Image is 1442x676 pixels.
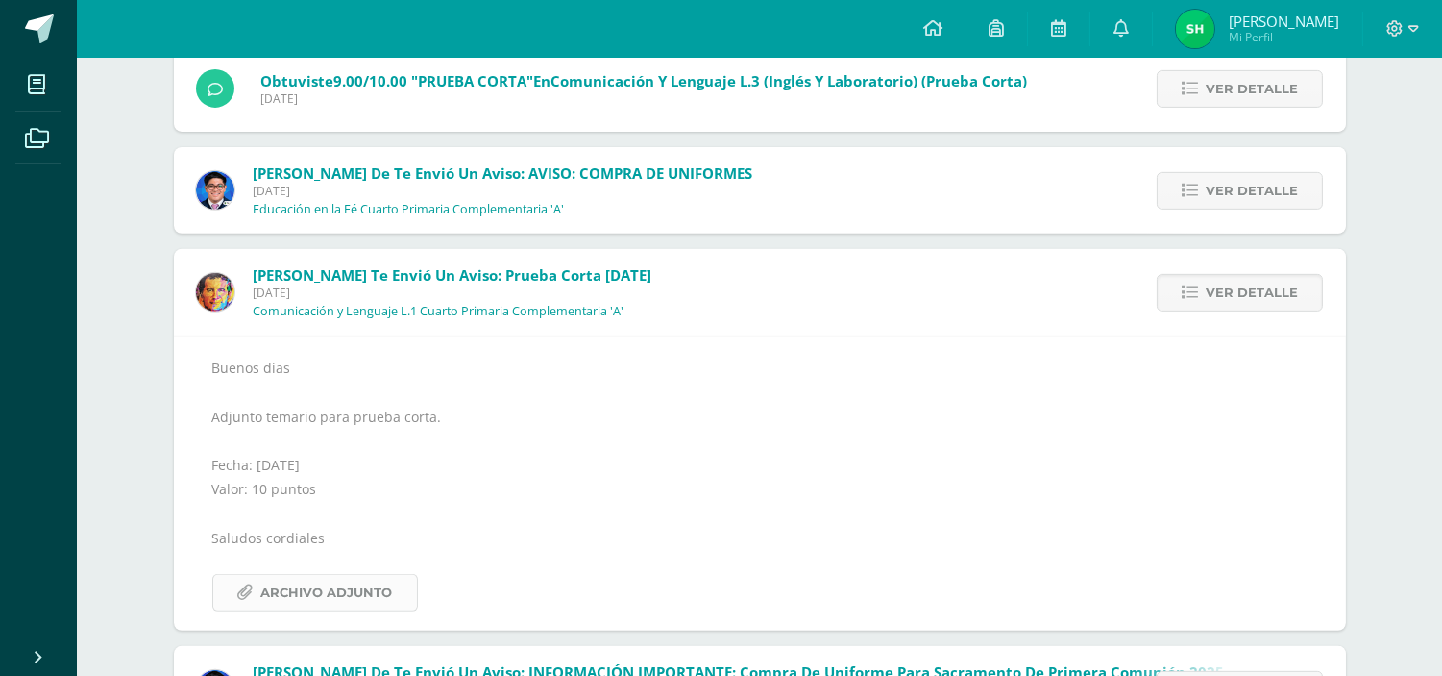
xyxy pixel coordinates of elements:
[261,575,393,611] span: Archivo Adjunto
[333,71,407,90] span: 9.00/10.00
[212,356,1308,612] div: Buenos días Adjunto temario para prueba corta. Fecha: [DATE] Valor: 10 puntos Saludos cordiales
[253,202,564,217] p: Educación en la Fé Cuarto Primaria Complementaria 'A'
[550,71,1027,90] span: Comunicación y Lenguaje L.3 (Inglés y Laboratorio) (Prueba Corta)
[260,71,1027,90] span: Obtuviste en
[1206,173,1298,209] span: Ver detalle
[411,71,533,90] span: "PRUEBA CORTA"
[1229,12,1339,31] span: [PERSON_NAME]
[196,171,234,210] img: 038ac9c5e6207f3bea702a86cda391b3.png
[253,285,651,301] span: [DATE]
[1206,275,1298,311] span: Ver detalle
[253,265,651,285] span: [PERSON_NAME] te envió un aviso: Prueba corta [DATE]
[253,183,752,199] span: [DATE]
[1206,71,1298,107] span: Ver detalle
[212,574,418,612] a: Archivo Adjunto
[253,304,623,319] p: Comunicación y Lenguaje L.1 Cuarto Primaria Complementaria 'A'
[253,163,752,183] span: [PERSON_NAME] de te envió un aviso: AVISO: COMPRA DE UNIFORMES
[260,90,1027,107] span: [DATE]
[1176,10,1214,48] img: fc4339666baa0cca7e3fa14130174606.png
[196,273,234,312] img: 49d5a75e1ce6d2edc12003b83b1ef316.png
[1229,29,1339,45] span: Mi Perfil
